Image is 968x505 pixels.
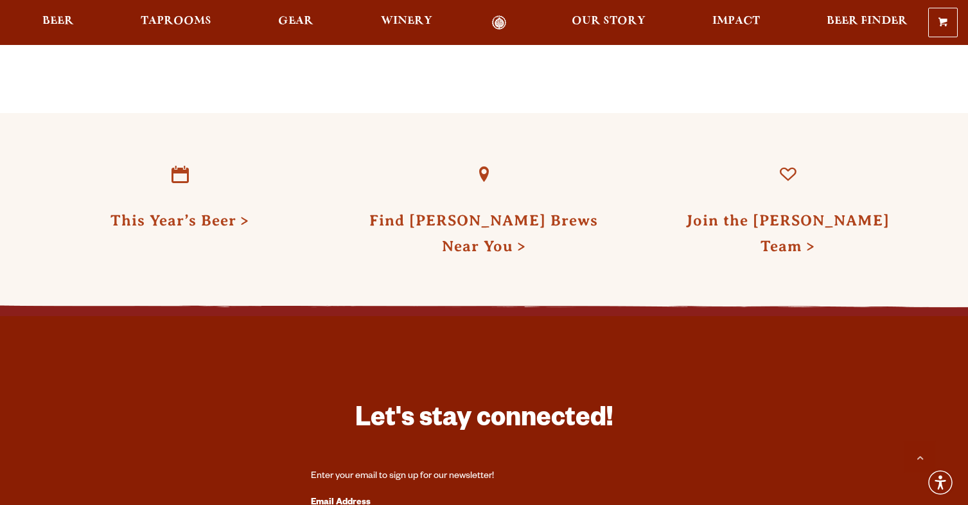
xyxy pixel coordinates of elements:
div: Accessibility Menu [926,468,955,497]
span: Impact [712,16,760,26]
a: This Year’s Beer [150,145,209,204]
span: Beer Finder [827,16,908,26]
a: Find Odell Brews Near You [454,145,513,204]
span: Beer [42,16,74,26]
div: Enter your email to sign up for our newsletter! [311,470,658,483]
a: Join the [PERSON_NAME] Team [686,212,890,254]
span: Taprooms [141,16,211,26]
a: Impact [704,15,768,30]
a: Join the Odell Team [759,145,818,204]
a: Our Story [563,15,654,30]
a: Find [PERSON_NAME] BrewsNear You [369,212,598,254]
a: Taprooms [132,15,220,30]
a: Beer [34,15,82,30]
a: Beer Finder [818,15,916,30]
a: Winery [373,15,441,30]
span: Winery [381,16,432,26]
a: Scroll to top [904,441,936,473]
span: Our Story [572,16,646,26]
a: This Year’s Beer [110,212,249,229]
span: Gear [278,16,313,26]
a: Odell Home [475,15,524,30]
a: Gear [270,15,322,30]
h3: Let's stay connected! [311,402,658,440]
